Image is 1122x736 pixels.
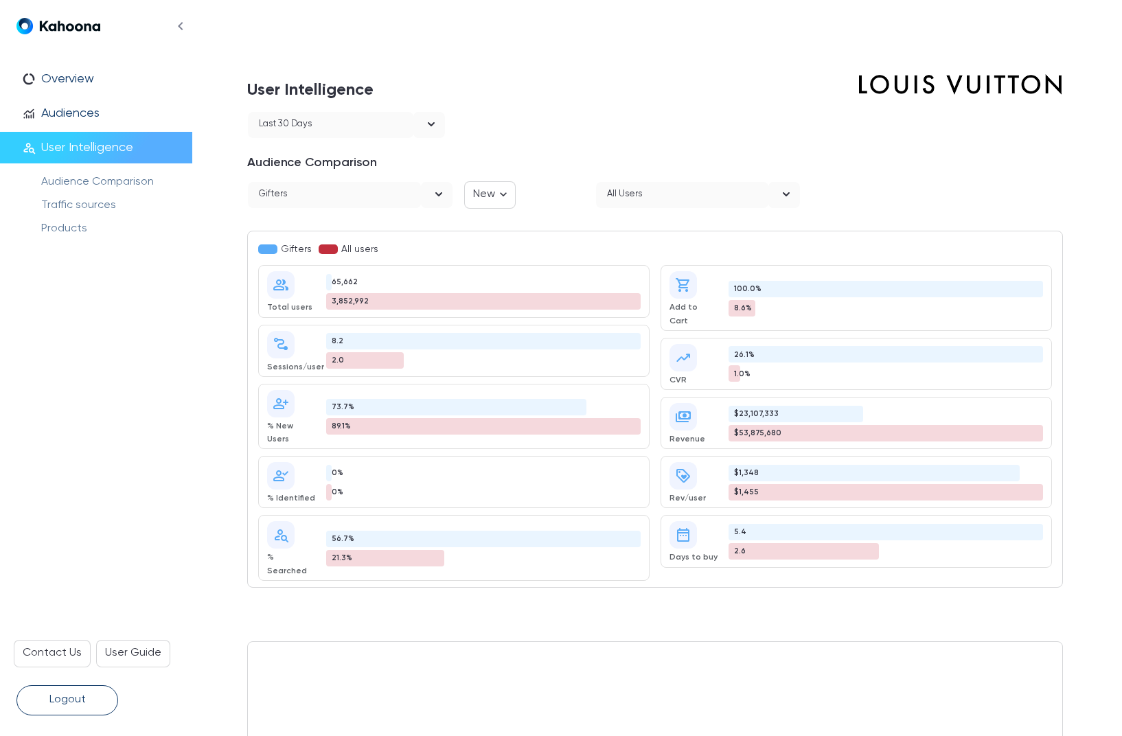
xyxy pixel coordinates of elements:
button: New [464,181,516,209]
p: User Guide [105,645,161,663]
div: Gifters [258,242,312,257]
p: New [473,186,495,204]
a: User Guide [96,640,170,667]
button: Logout [16,685,118,715]
svg: open [423,116,439,133]
div: Revenue [669,433,718,446]
svg: open [778,186,794,203]
div: 2.6 [729,543,879,560]
a: Products [41,223,87,234]
div: % Searched [267,551,315,577]
span: group [267,271,295,299]
div: Sessions/user [267,361,315,374]
div: $1,455 [729,484,1043,501]
div: All users [607,186,642,205]
div: 0% [326,465,332,481]
div: 8.6% [729,300,755,317]
div: % New Users [267,420,315,446]
a: Traffic sources [41,200,116,211]
a: Contact Us [14,640,91,667]
div: All users [319,242,378,257]
div: % Identified [267,492,315,505]
a: Audience Comparison [41,176,154,187]
div: 100.0% [729,281,1043,297]
span: trending_up [669,344,697,371]
img: 0 [857,67,1063,100]
img: Logo [16,18,100,34]
div: 5.4 [729,524,1043,540]
div: Rev/user [669,492,718,505]
span: conversion_path [267,331,295,358]
div: 21.3% [326,550,444,566]
div: Add to Cart [669,301,718,327]
span: loyalty [669,462,697,490]
div: Days to buy [669,551,718,564]
a: monitoringAudiences [16,106,209,121]
div: $1,348 [729,465,1020,481]
div: Total users [267,301,315,314]
div: 73.7% [326,399,586,415]
h1: User Intelligence [247,66,813,111]
div: 1.0% [729,365,740,382]
a: person_searchUser Intelligence [16,140,209,155]
h3: Audience Comparison [247,150,486,181]
p: Logout [49,691,86,709]
span: person_add [267,390,295,417]
span: date_range [669,521,697,549]
span: person_search [22,141,36,154]
div: 3,852,992 [326,293,641,310]
div: $23,107,333 [729,406,863,422]
div: Gifters [259,186,287,205]
a: data_usageOverview [16,71,209,87]
svg: open [431,186,447,203]
div: 56.7% [326,531,641,547]
p: Audiences [41,106,100,121]
div: 2.0 [326,352,404,369]
div: $53,875,680 [729,425,1043,441]
input: Selected Last 30 days. Timeframe [407,116,408,133]
span: person_check [267,462,295,490]
span: person_search [267,521,295,549]
div: 8.2 [326,333,641,349]
iframe: streamlit_antd_components.utils.component_func.sac [247,599,1063,624]
p: User Intelligence [41,140,133,155]
div: 65,662 [326,274,332,290]
p: Contact Us [23,645,82,663]
p: Overview [41,71,94,87]
div: 0% [326,484,332,501]
span: shopping_cart [669,271,697,299]
div: 26.1% [729,346,1043,363]
div: 89.1% [326,418,641,435]
span: data_usage [22,72,36,86]
input: Selected Gifters. Choose [414,186,415,203]
span: monitoring [22,106,36,120]
div: CVR [669,374,718,387]
span: payments [669,403,697,430]
input: Selected All users. Choose [762,186,763,203]
div: Last 30 days [259,116,312,135]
